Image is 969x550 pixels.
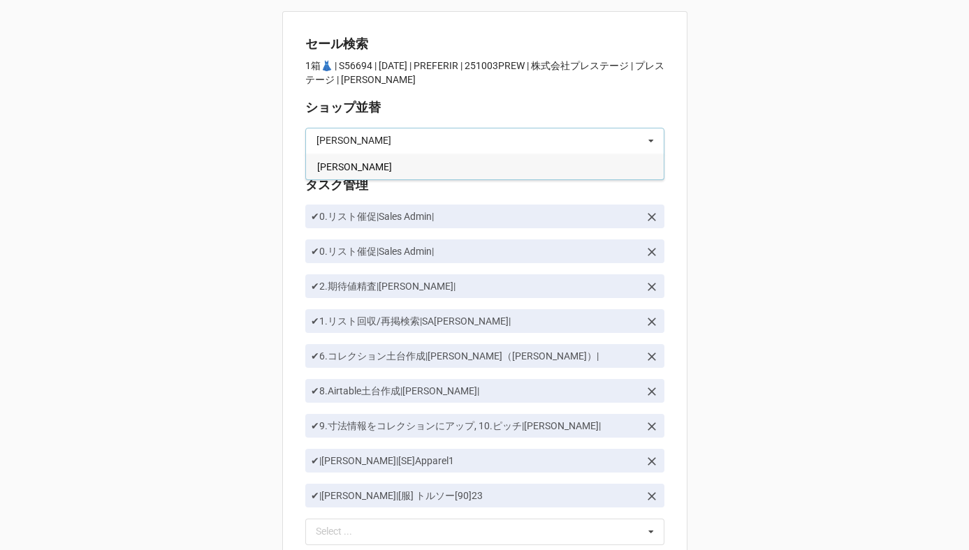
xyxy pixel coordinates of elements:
[317,161,392,172] span: [PERSON_NAME]
[311,454,639,468] p: ✔︎|[PERSON_NAME]|[SE]Apparel1
[311,209,639,223] p: ✔︎0.リスト催促|Sales Admin|
[311,349,639,363] p: ✔︎6.コレクション土台作成|[PERSON_NAME]（[PERSON_NAME]）|
[311,489,639,503] p: ✔︎|[PERSON_NAME]|[服] トルソー[90]23
[305,59,664,87] p: 1箱👗 | S56694 | [DATE] | PREFERIR | 251003PREW | 株式会社プレステージ | プレステージ | [PERSON_NAME]
[305,98,381,117] label: ショップ並替
[311,279,639,293] p: ✔︎2.期待値精査|[PERSON_NAME]|
[305,175,368,195] label: タスク管理
[311,384,639,398] p: ✔︎8.Airtable土台作成|[PERSON_NAME]|
[312,523,372,540] div: Select ...
[305,36,368,51] b: セール検索
[311,314,639,328] p: ✔︎1.リスト回収/再掲検索|SA[PERSON_NAME]|
[311,419,639,433] p: ✔︎9.寸法情報をコレクションにアップ, 10.ピッチ|[PERSON_NAME]|
[311,244,639,258] p: ✔︎0.リスト催促|Sales Admin|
